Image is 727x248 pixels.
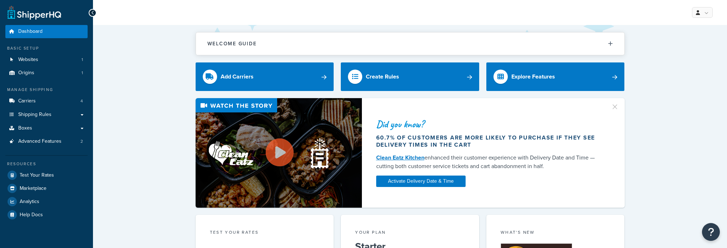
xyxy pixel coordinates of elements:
[18,29,43,35] span: Dashboard
[5,53,88,66] a: Websites1
[5,169,88,182] a: Test Your Rates
[376,119,602,129] div: Did you know?
[5,208,88,221] a: Help Docs
[196,98,362,208] img: Video thumbnail
[5,95,88,108] a: Carriers4
[5,66,88,80] a: Origins1
[196,32,624,55] button: Welcome Guide
[20,172,54,178] span: Test Your Rates
[511,72,555,82] div: Explore Features
[20,212,43,218] span: Help Docs
[82,70,83,76] span: 1
[5,135,88,148] a: Advanced Features2
[376,134,602,148] div: 60.7% of customers are more likely to purchase if they see delivery times in the cart
[210,229,320,237] div: Test your rates
[5,108,88,121] a: Shipping Rules
[5,182,88,195] a: Marketplace
[18,57,38,63] span: Websites
[376,153,424,162] a: Clean Eatz Kitchen
[80,98,83,104] span: 4
[196,62,334,91] a: Add Carriers
[18,138,62,145] span: Advanced Features
[207,41,257,46] h2: Welcome Guide
[486,62,625,91] a: Explore Features
[221,72,254,82] div: Add Carriers
[5,87,88,93] div: Manage Shipping
[5,53,88,66] li: Websites
[376,153,602,171] div: enhanced their customer experience with Delivery Date and Time — cutting both customer service ti...
[5,95,88,108] li: Carriers
[20,199,39,205] span: Analytics
[5,66,88,80] li: Origins
[5,25,88,38] a: Dashboard
[18,112,51,118] span: Shipping Rules
[5,45,88,51] div: Basic Setup
[341,62,479,91] a: Create Rules
[18,125,32,131] span: Boxes
[702,223,720,241] button: Open Resource Center
[80,138,83,145] span: 2
[355,229,465,237] div: Your Plan
[5,161,88,167] div: Resources
[5,135,88,148] li: Advanced Features
[376,176,466,187] a: Activate Delivery Date & Time
[20,186,46,192] span: Marketplace
[18,98,36,104] span: Carriers
[501,229,610,237] div: What's New
[5,195,88,208] a: Analytics
[18,70,34,76] span: Origins
[5,122,88,135] a: Boxes
[366,72,399,82] div: Create Rules
[82,57,83,63] span: 1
